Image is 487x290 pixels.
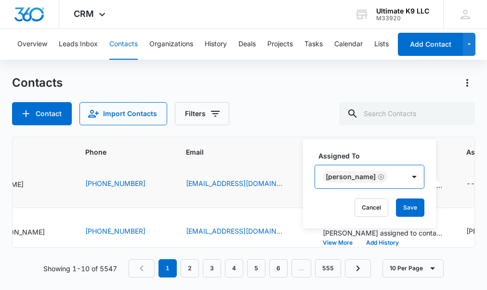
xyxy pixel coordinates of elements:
[398,33,463,56] button: Add Contact
[186,147,286,157] span: Email
[186,178,282,188] a: [EMAIL_ADDRESS][DOMAIN_NAME]
[12,102,72,125] button: Add Contact
[186,178,300,190] div: Email - tracilwatkins@gmail.com - Select to Edit Field
[323,228,443,238] p: [PERSON_NAME] assigned to contact.
[382,259,444,277] button: 10 Per Page
[376,173,384,180] div: Remove Matt Gomez
[203,259,221,277] a: Page 3
[12,76,63,90] h1: Contacts
[109,29,138,60] button: Contacts
[85,226,145,236] a: [PHONE_NUMBER]
[326,173,376,180] div: [PERSON_NAME]
[205,29,227,60] button: History
[129,259,371,277] nav: Pagination
[334,29,363,60] button: Calendar
[85,178,163,190] div: Phone - (202) 836-3175 - Select to Edit Field
[323,240,359,246] button: View More
[59,29,98,60] button: Leads Inbox
[225,259,243,277] a: Page 4
[376,7,429,15] div: account name
[355,198,388,217] button: Cancel
[315,259,341,277] a: Page 555
[396,198,424,217] button: Save
[149,29,193,60] button: Organizations
[374,29,389,60] button: Lists
[181,259,199,277] a: Page 2
[74,9,94,19] span: CRM
[85,226,163,237] div: Phone - (240) 970-3542 - Select to Edit Field
[17,29,47,60] button: Overview
[376,15,429,22] div: account id
[460,75,475,91] button: Actions
[186,226,300,237] div: Email - porteetrinity@gmail.com - Select to Edit Field
[359,240,406,246] button: Add History
[345,259,371,277] a: Next Page
[269,259,288,277] a: Page 6
[247,259,265,277] a: Page 5
[466,178,479,190] div: ---
[304,29,323,60] button: Tasks
[175,102,229,125] button: Filters
[267,29,293,60] button: Projects
[238,29,256,60] button: Deals
[79,102,167,125] button: Import Contacts
[85,147,149,157] span: Phone
[318,151,428,161] label: Assigned To
[158,259,177,277] em: 1
[85,178,145,188] a: [PHONE_NUMBER]
[186,226,282,236] a: [EMAIL_ADDRESS][DOMAIN_NAME]
[43,264,117,274] p: Showing 1-10 of 5547
[339,102,475,125] input: Search Contacts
